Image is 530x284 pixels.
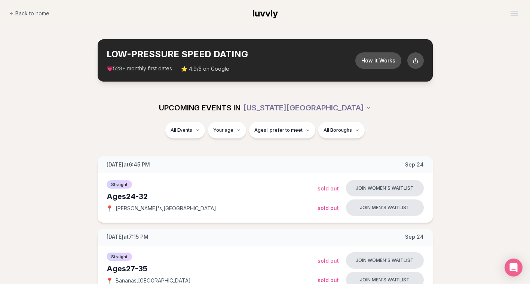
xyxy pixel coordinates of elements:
[181,65,229,73] span: ⭐ 4.9/5 on Google
[324,127,352,133] span: All Boroughs
[107,161,150,168] span: [DATE] at 6:45 PM
[346,199,424,216] button: Join men's waitlist
[254,127,303,133] span: Ages I prefer to meet
[107,278,113,284] span: 📍
[508,8,521,19] button: Open menu
[107,263,318,274] div: Ages 27-35
[107,48,355,60] h2: LOW-PRESSURE SPEED DATING
[107,253,132,261] span: Straight
[346,252,424,269] button: Join women's waitlist
[355,52,401,69] button: How it Works
[208,122,246,138] button: Your age
[252,7,278,19] a: luvvly
[318,277,339,283] span: Sold Out
[15,10,49,17] span: Back to home
[318,185,339,192] span: Sold Out
[505,259,523,277] div: Open Intercom Messenger
[113,66,122,72] span: 528
[405,233,424,241] span: Sep 24
[159,103,241,113] span: UPCOMING EVENTS IN
[116,205,216,212] span: [PERSON_NAME]'s , [GEOGRAPHIC_DATA]
[107,233,148,241] span: [DATE] at 7:15 PM
[243,100,371,116] button: [US_STATE][GEOGRAPHIC_DATA]
[213,127,233,133] span: Your age
[107,65,172,73] span: 💗 + monthly first dates
[171,127,192,133] span: All Events
[107,191,318,202] div: Ages 24-32
[318,257,339,264] span: Sold Out
[252,8,278,19] span: luvvly
[9,6,49,21] a: Back to home
[107,205,113,211] span: 📍
[165,122,205,138] button: All Events
[318,205,339,211] span: Sold Out
[249,122,315,138] button: Ages I prefer to meet
[318,122,365,138] button: All Boroughs
[405,161,424,168] span: Sep 24
[107,180,132,189] span: Straight
[346,180,424,196] button: Join women's waitlist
